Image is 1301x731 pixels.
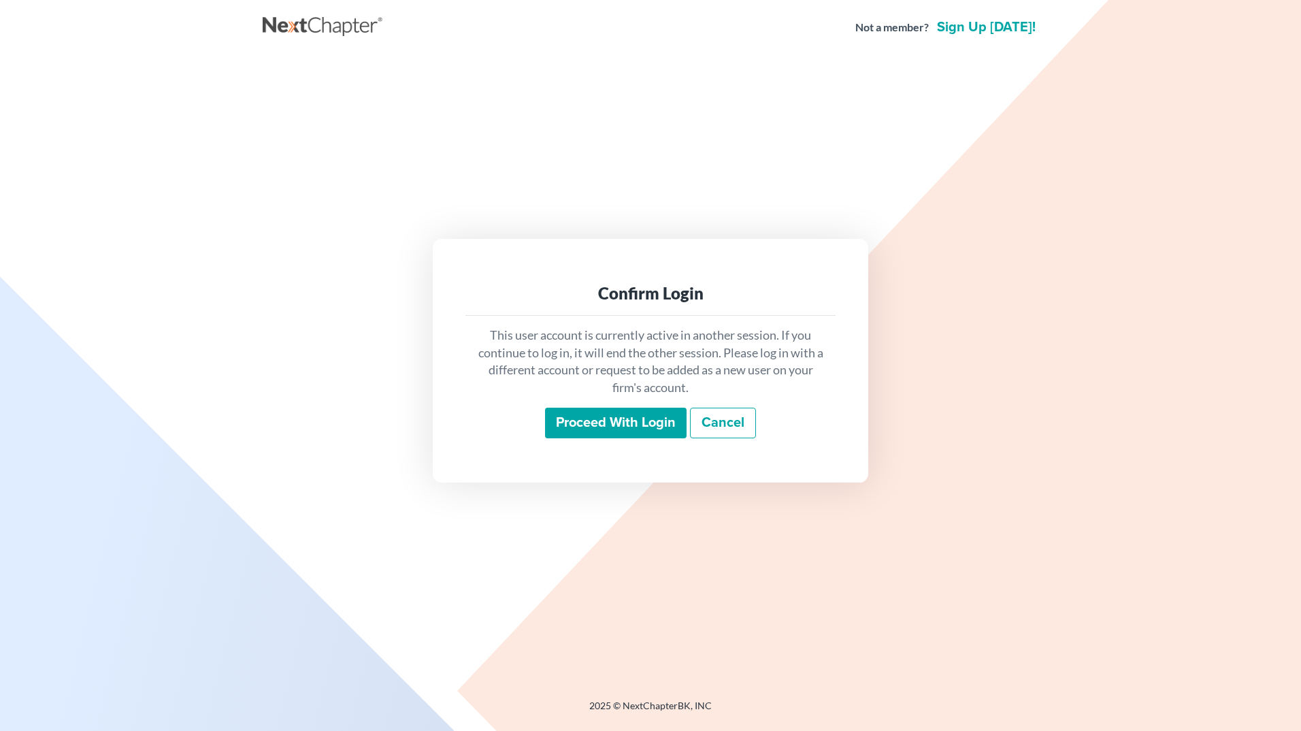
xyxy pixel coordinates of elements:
div: 2025 © NextChapterBK, INC [263,699,1038,724]
strong: Not a member? [855,20,929,35]
a: Sign up [DATE]! [934,20,1038,34]
input: Proceed with login [545,408,687,439]
p: This user account is currently active in another session. If you continue to log in, it will end ... [476,327,825,397]
a: Cancel [690,408,756,439]
div: Confirm Login [476,282,825,304]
